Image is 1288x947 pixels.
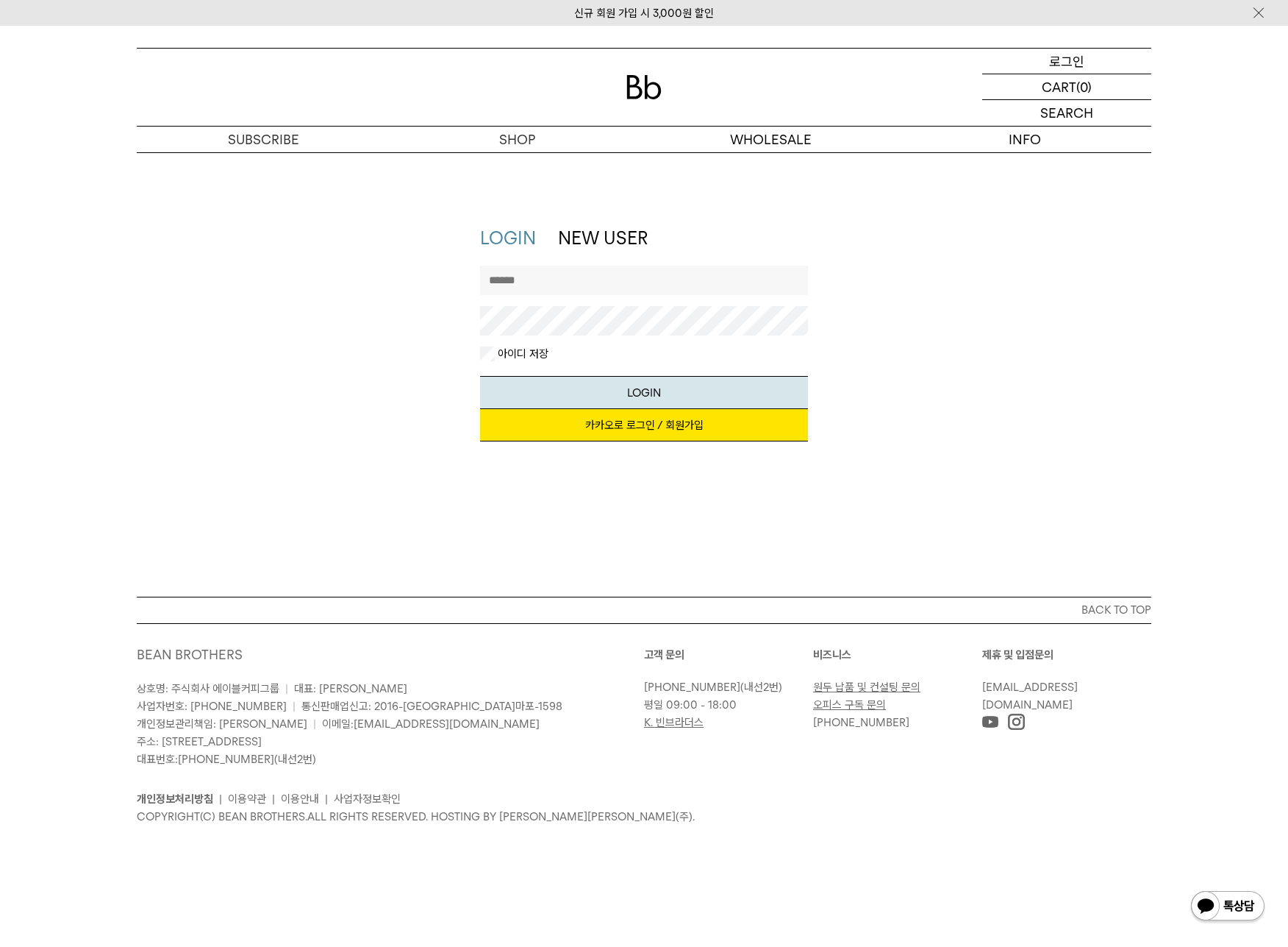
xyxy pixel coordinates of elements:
[137,735,262,748] span: 주소: [STREET_ADDRESS]
[390,127,644,152] a: SHOP
[178,753,274,766] a: [PHONE_NUMBER]
[982,646,1151,664] p: 제휴 및 입점문의
[480,227,536,249] a: LOGIN
[644,716,704,729] a: K. 빈브라더스
[1042,74,1076,99] p: CART
[982,681,1078,712] a: [EMAIL_ADDRESS][DOMAIN_NAME]
[272,790,275,808] li: |
[334,792,401,806] a: 사업자정보확인
[644,678,806,696] p: (내선2번)
[1189,890,1266,925] img: 카카오톡 채널 1:1 채팅 버튼
[480,409,809,441] a: 카카오로 로그인 / 회원가입
[495,347,548,361] label: 아이디 저장
[644,646,813,664] p: 고객 문의
[137,682,279,695] span: 상호명: 주식회사 에이블커피그룹
[137,597,1151,623] button: BACK TO TOP
[294,682,407,695] span: 대표: [PERSON_NAME]
[301,700,562,713] span: 통신판매업신고: 2016-[GEOGRAPHIC_DATA]마포-1598
[137,753,316,766] span: 대표번호: (내선2번)
[137,647,243,662] a: BEAN BROTHERS
[644,127,898,152] p: WHOLESALE
[813,646,982,664] p: 비즈니스
[137,808,1151,826] p: COPYRIGHT(C) BEAN BROTHERS. ALL RIGHTS RESERVED. HOSTING BY [PERSON_NAME][PERSON_NAME](주).
[313,717,316,731] span: |
[137,717,307,731] span: 개인정보관리책임: [PERSON_NAME]
[644,696,806,714] p: 평일 09:00 - 18:00
[1076,74,1092,99] p: (0)
[137,700,287,713] span: 사업자번호: [PHONE_NUMBER]
[813,698,886,712] a: 오피스 구독 문의
[354,717,540,731] a: [EMAIL_ADDRESS][DOMAIN_NAME]
[228,792,266,806] a: 이용약관
[558,227,648,249] a: NEW USER
[293,700,296,713] span: |
[574,7,714,20] a: 신규 회원 가입 시 3,000원 할인
[322,717,540,731] span: 이메일:
[982,74,1151,100] a: CART (0)
[1040,100,1093,126] p: SEARCH
[281,792,319,806] a: 이용안내
[813,716,909,729] a: [PHONE_NUMBER]
[982,49,1151,74] a: 로그인
[219,790,222,808] li: |
[626,75,662,99] img: 로고
[137,127,390,152] a: SUBSCRIBE
[137,792,213,806] a: 개인정보처리방침
[813,681,920,694] a: 원두 납품 및 컨설팅 문의
[644,681,740,694] a: [PHONE_NUMBER]
[480,376,809,409] button: LOGIN
[898,127,1151,152] p: INFO
[1049,49,1084,74] p: 로그인
[325,790,328,808] li: |
[285,682,288,695] span: |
